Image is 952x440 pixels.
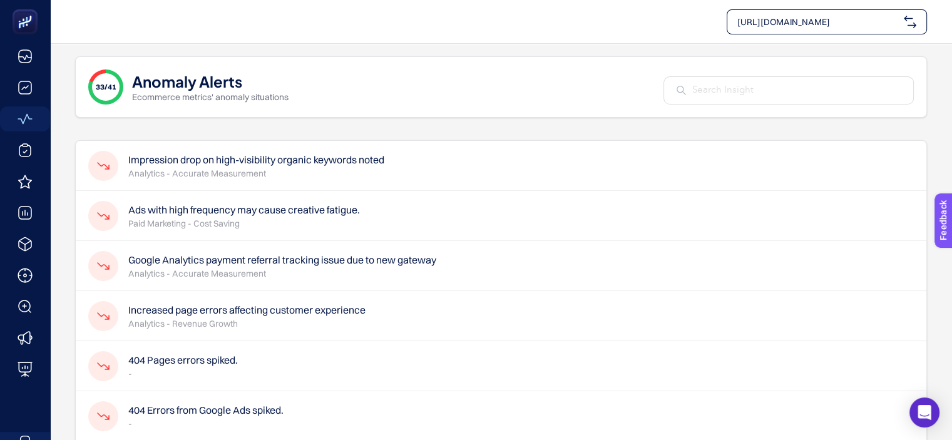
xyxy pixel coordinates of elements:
[692,83,901,98] input: Search Insight
[128,417,284,430] p: -
[128,217,360,230] p: Paid Marketing - Cost Saving
[737,16,899,28] span: [URL][DOMAIN_NAME]
[128,402,284,417] h4: 404 Errors from Google Ads spiked.
[128,167,384,180] p: Analytics - Accurate Measurement
[128,267,436,280] p: Analytics - Accurate Measurement
[128,317,366,330] p: Analytics - Revenue Growth
[128,152,384,167] h4: Impression drop on high-visibility organic keywords noted
[128,252,436,267] h4: Google Analytics payment referral tracking issue due to new gateway
[132,71,242,91] h1: Anomaly Alerts
[128,352,238,367] h4: 404 Pages errors spiked.
[96,82,116,92] span: 33/41
[128,367,238,380] p: -
[8,4,48,14] span: Feedback
[904,16,916,28] img: svg%3e
[128,302,366,317] h4: Increased page errors affecting customer experience
[128,202,360,217] h4: Ads with high frequency may cause creative fatigue.
[677,86,686,95] img: Search Insight
[132,91,289,103] p: Ecommerce metrics' anomaly situations
[909,397,939,427] div: Open Intercom Messenger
